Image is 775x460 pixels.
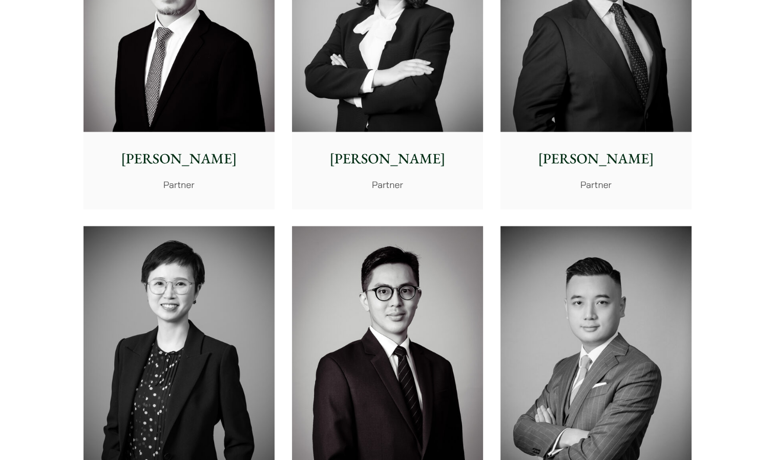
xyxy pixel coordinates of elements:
[509,178,683,192] p: Partner
[300,178,475,192] p: Partner
[300,148,475,170] p: [PERSON_NAME]
[92,148,266,170] p: [PERSON_NAME]
[92,178,266,192] p: Partner
[509,148,683,170] p: [PERSON_NAME]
